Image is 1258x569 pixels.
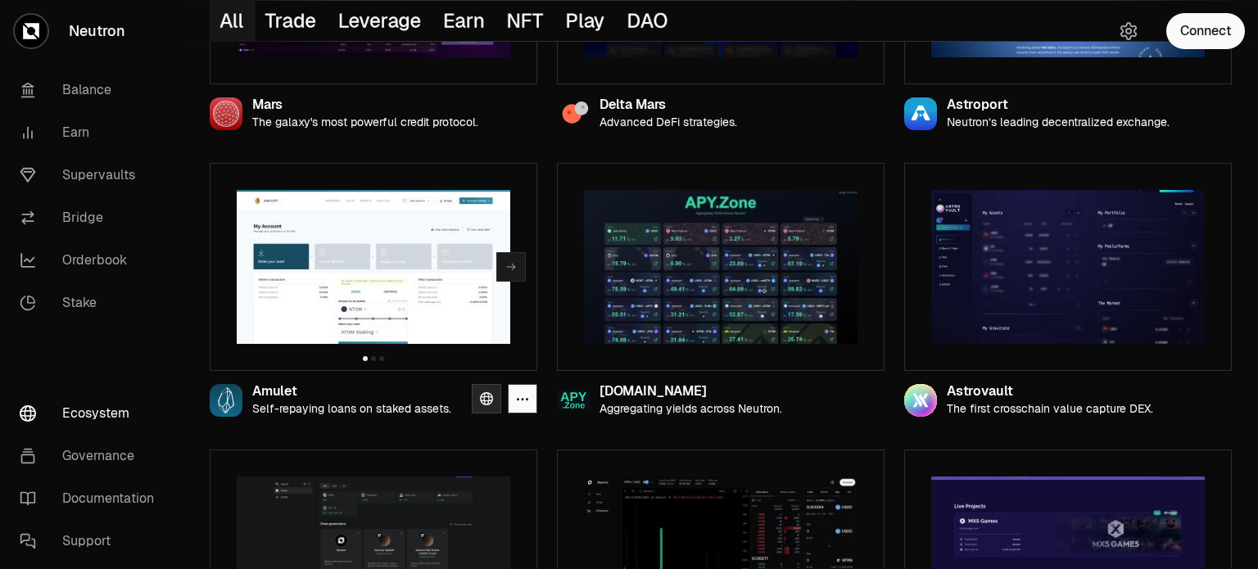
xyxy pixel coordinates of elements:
p: Neutron’s leading decentralized exchange. [947,115,1170,129]
a: Governance [7,435,177,477]
a: Orderbook [7,239,177,282]
a: Earn [7,111,177,154]
p: The first crosschain value capture DEX. [947,402,1153,416]
img: Apy.Zone preview image [584,190,858,344]
div: Amulet [252,385,451,399]
button: All [210,1,256,41]
button: Earn [433,1,496,41]
img: Astrovault preview image [931,190,1205,344]
div: Astrovault [947,385,1153,399]
div: Mars [252,98,478,112]
a: Bridge [7,196,177,239]
p: Advanced DeFi strategies. [600,115,737,129]
a: Support [7,520,177,562]
div: [DOMAIN_NAME] [600,385,782,399]
button: DAO [617,1,680,41]
a: Documentation [7,477,177,520]
button: Leverage [328,1,433,41]
a: Ecosystem [7,392,177,435]
button: Connect [1166,13,1245,49]
img: Amulet preview image [237,190,510,344]
p: Aggregating yields across Neutron. [600,402,782,416]
button: NFT [497,1,556,41]
a: Supervaults [7,154,177,196]
div: Astroport [947,98,1170,112]
button: Play [555,1,617,41]
div: Delta Mars [600,98,737,112]
a: Balance [7,69,177,111]
p: Self-repaying loans on staked assets. [252,402,451,416]
a: Stake [7,282,177,324]
p: The galaxy's most powerful credit protocol. [252,115,478,129]
button: Trade [256,1,328,41]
